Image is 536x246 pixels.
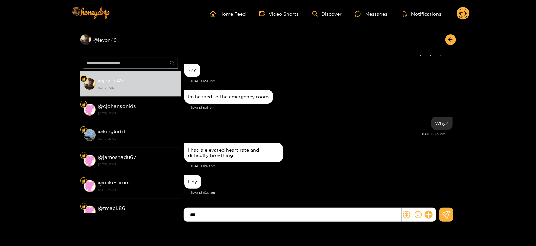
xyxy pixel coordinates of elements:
[191,105,453,110] div: [DATE] 5:18 pm
[98,180,130,186] strong: @ mikeslimm
[355,10,387,18] div: Messages
[98,85,178,91] strong: [DATE] 10:17
[435,121,449,126] div: Why?
[191,190,453,195] div: [DATE] 10:17 am
[402,210,412,220] button: dollar
[84,155,96,167] img: conversation
[82,77,86,81] img: Fan Level
[98,129,125,134] strong: @ kingkidd
[98,103,136,109] strong: @ cjohansonids
[98,78,124,83] strong: @ jevon49
[191,79,453,83] div: [DATE] 12:41 pm
[448,37,453,43] span: arrow-left
[210,11,220,17] span: home
[184,143,283,162] div: Sep. 18, 11:40 pm
[184,132,446,136] div: [DATE] 5:59 pm
[259,11,299,17] a: Video Shorts
[98,110,178,116] strong: [DATE] 23:03
[415,211,422,218] span: smile
[184,64,200,77] div: Sep. 18, 12:41 pm
[210,11,246,17] a: Home Feed
[167,58,178,69] button: search
[312,11,342,17] a: Discover
[184,90,273,104] div: Sep. 18, 5:18 pm
[170,60,175,66] span: search
[188,68,196,73] div: ???
[82,128,86,132] img: Fan Level
[98,212,178,218] strong: [DATE] 23:03
[80,34,181,45] div: @jevon49
[188,94,269,99] div: Im headed to the emergency room
[84,206,96,218] img: conversation
[403,211,410,218] span: dollar
[98,161,178,167] strong: [DATE] 23:03
[188,179,197,184] div: Hey
[98,205,126,211] strong: @ tmack86
[82,205,86,209] img: Fan Level
[98,136,178,142] strong: [DATE] 23:03
[84,180,96,192] img: conversation
[82,154,86,158] img: Fan Level
[82,102,86,107] img: Fan Level
[191,164,453,168] div: [DATE] 11:40 pm
[84,104,96,116] img: conversation
[84,78,96,90] img: conversation
[184,175,201,189] div: Sep. 19, 10:17 am
[82,179,86,183] img: Fan Level
[188,147,279,158] div: I had a elevated heart rate and difficulty breathing
[431,117,453,130] div: Sep. 18, 5:59 pm
[445,34,456,45] button: arrow-left
[259,11,269,17] span: video-camera
[98,154,137,160] strong: @ jameshadu67
[98,187,178,193] strong: [DATE] 23:03
[84,129,96,141] img: conversation
[401,10,443,17] button: Notifications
